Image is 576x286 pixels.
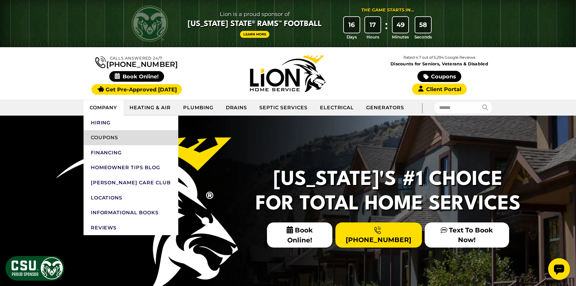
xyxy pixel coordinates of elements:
[412,84,466,95] a: Client Portal
[2,2,24,24] div: Open chat widget
[95,55,178,68] a: [PHONE_NUMBER]
[188,19,322,29] span: [US_STATE] State® Rams™ Football
[5,255,65,281] img: CSU Sponsor Badge
[250,55,326,92] img: Lion Home Service
[361,7,414,14] div: The Game Starts in...
[84,130,178,145] a: Coupons
[410,100,434,116] div: |
[367,34,379,40] span: Hours
[84,115,178,130] a: Hiring
[415,17,431,33] div: 58
[91,84,182,95] a: Get Pre-Approved [DATE]
[84,160,178,175] a: Homeowner Tips Blog
[383,17,389,40] div: :
[414,34,432,40] span: Seconds
[220,100,254,115] a: Drains
[347,34,357,40] span: Days
[84,175,178,190] a: [PERSON_NAME] Care Club
[252,168,524,216] h2: [US_STATE]'s #1 Choice For Total Home Services
[365,62,514,66] span: Discounts for Seniors, Veterans & Disabled
[177,100,220,115] a: Plumbing
[344,17,360,33] div: 16
[360,100,410,115] a: Generators
[335,222,422,247] a: [PHONE_NUMBER]
[240,31,270,38] a: Learn More
[364,54,515,61] p: Rated 4.7 out of 5,294 Google Reviews
[417,71,461,82] a: Coupons
[84,100,124,115] a: Company
[188,9,322,19] span: Lion is a proud sponsor of
[314,100,360,115] a: Electrical
[365,17,381,33] div: 17
[84,190,178,205] a: Locations
[253,100,314,115] a: Septic Services
[393,17,408,33] div: 49
[392,34,409,40] span: Minutes
[123,100,177,115] a: Heating & Air
[425,222,509,247] a: Text To Book Now!
[84,145,178,160] a: Financing
[132,5,168,42] img: CSU Rams logo
[109,71,164,82] span: Book Online!
[84,205,178,220] a: Informational Books
[267,222,333,248] span: Book Online!
[84,220,178,235] a: Reviews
